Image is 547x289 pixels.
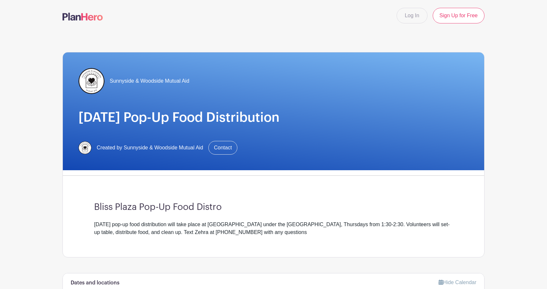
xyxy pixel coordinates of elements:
a: Hide Calendar [439,280,476,285]
a: Contact [208,141,237,155]
img: 256.png [78,68,105,94]
a: Sign Up for Free [433,8,484,23]
h3: Bliss Plaza Pop-Up Food Distro [94,202,453,213]
h6: Dates and locations [71,280,119,286]
img: logo-507f7623f17ff9eddc593b1ce0a138ce2505c220e1c5a4e2b4648c50719b7d32.svg [63,13,103,21]
a: Log In [397,8,427,23]
span: Sunnyside & Woodside Mutual Aid [110,77,189,85]
img: 256.png [78,141,91,154]
span: Created by Sunnyside & Woodside Mutual Aid [97,144,203,152]
div: [DATE] pop-up food distribution will take place at [GEOGRAPHIC_DATA] under the [GEOGRAPHIC_DATA],... [94,221,453,236]
h1: [DATE] Pop-Up Food Distribution [78,110,469,125]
